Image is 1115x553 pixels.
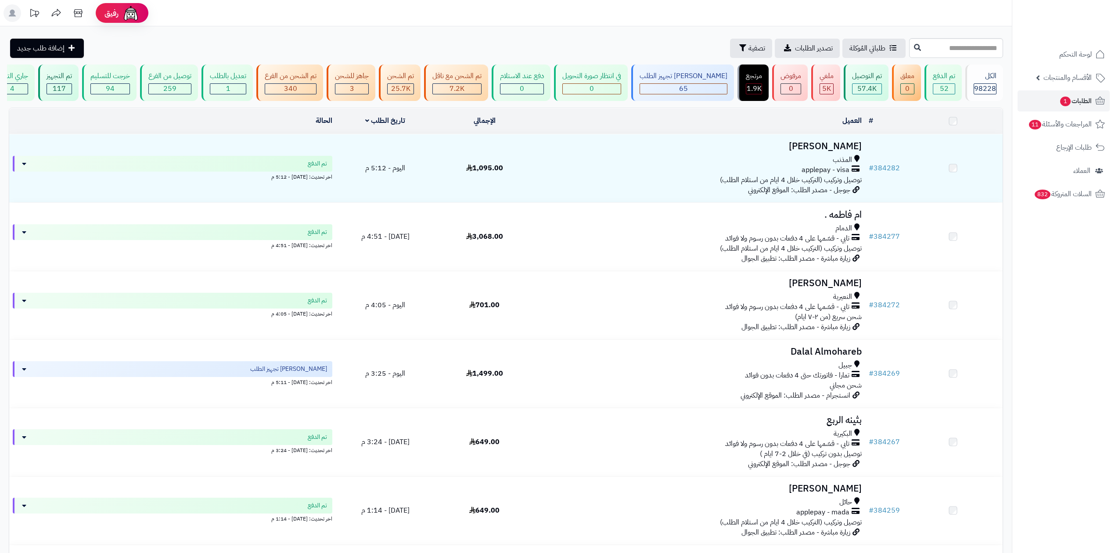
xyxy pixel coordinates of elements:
[834,429,852,439] span: البكيرية
[833,292,852,302] span: النعيرية
[10,83,14,94] span: 4
[849,43,885,54] span: طلباتي المُوكلة
[1059,48,1092,61] span: لوحة التحكم
[562,71,621,81] div: في انتظار صورة التحويل
[538,141,862,151] h3: [PERSON_NAME]
[250,365,327,373] span: [PERSON_NAME] تجهيز الطلب
[210,84,246,94] div: 1
[325,65,377,101] a: جاهز للشحن 3
[780,71,801,81] div: مرفوض
[90,71,130,81] div: خرجت للتسليم
[869,368,900,379] a: #384269
[149,84,191,94] div: 259
[469,505,500,516] span: 649.00
[563,84,621,94] div: 0
[679,83,688,94] span: 65
[869,231,900,242] a: #384277
[391,83,410,94] span: 25.7K
[538,210,862,220] h3: ام فاطمه .
[1043,72,1092,84] span: الأقسام والمنتجات
[284,83,297,94] span: 340
[17,43,65,54] span: إضافة طلب جديد
[210,71,246,81] div: تعديل بالطلب
[1034,189,1051,200] span: 832
[1018,90,1110,111] a: الطلبات1
[905,83,910,94] span: 0
[869,300,900,310] a: #384272
[725,439,849,449] span: تابي - قسّمها على 4 دفعات بدون رسوم ولا فوائد
[745,370,849,381] span: تمارا - فاتورتك حتى 4 دفعات بدون فوائد
[538,278,862,288] h3: [PERSON_NAME]
[748,43,765,54] span: تصفية
[1018,160,1110,181] a: العملاء
[923,65,964,101] a: تم الدفع 52
[308,433,327,442] span: تم الدفع
[265,84,316,94] div: 340
[775,39,840,58] a: تصدير الطلبات
[820,71,834,81] div: ملغي
[748,185,850,195] span: جوجل - مصدر الطلب: الموقع الإلكتروني
[226,83,230,94] span: 1
[365,163,405,173] span: اليوم - 5:12 م
[1060,96,1071,107] span: 1
[422,65,490,101] a: تم الشحن مع ناقل 7.2K
[1018,44,1110,65] a: لوحة التحكم
[720,243,862,254] span: توصيل وتركيب (التركيب خلال 4 ايام من استلام الطلب)
[13,377,332,386] div: اخر تحديث: [DATE] - 5:11 م
[900,71,914,81] div: معلق
[1073,165,1090,177] span: العملاء
[964,65,1005,101] a: الكل98228
[365,300,405,310] span: اليوم - 4:05 م
[552,65,629,101] a: في انتظار صورة التحويل 0
[335,84,368,94] div: 3
[795,43,833,54] span: تصدير الطلبات
[148,71,191,81] div: توصيل من الفرع
[433,84,481,94] div: 7222
[365,115,405,126] a: تاريخ الطلب
[869,115,873,126] a: #
[833,155,852,165] span: المذنب
[640,71,727,81] div: [PERSON_NAME] تجهيز الطلب
[122,4,140,22] img: ai-face.png
[47,84,72,94] div: 117
[830,380,862,391] span: شحن مجاني
[520,83,524,94] span: 0
[10,39,84,58] a: إضافة طلب جديد
[820,84,833,94] div: 5031
[869,163,900,173] a: #384282
[361,505,410,516] span: [DATE] - 1:14 م
[500,71,544,81] div: دفع عند الاستلام
[104,8,119,18] span: رفيق
[388,84,414,94] div: 25734
[36,65,80,101] a: تم التجهيز 117
[308,296,327,305] span: تم الدفع
[361,231,410,242] span: [DATE] - 4:51 م
[835,223,852,233] span: الدمام
[1028,118,1092,130] span: المراجعات والأسئلة
[974,71,996,81] div: الكل
[802,165,849,175] span: applepay - visa
[138,65,200,101] a: توصيل من الفرع 259
[933,71,955,81] div: تم الدفع
[730,39,772,58] button: تصفية
[720,175,862,185] span: توصيل وتركيب (التركيب خلال 4 ايام من استلام الطلب)
[1055,13,1107,31] img: logo-2.png
[747,83,762,94] span: 1.9K
[725,233,849,244] span: تابي - قسّمها على 4 دفعات بدون رسوم ولا فوائد
[500,84,543,94] div: 0
[1056,141,1092,154] span: طلبات الإرجاع
[741,322,850,332] span: زيارة مباشرة - مصدر الطلب: تطبيق الجوال
[255,65,325,101] a: تم الشحن من الفرع 340
[640,84,727,94] div: 65
[901,84,914,94] div: 0
[890,65,923,101] a: معلق 0
[466,368,503,379] span: 1,499.00
[387,71,414,81] div: تم الشحن
[852,84,881,94] div: 57432
[538,347,862,357] h3: Dalal Almohareb
[474,115,496,126] a: الإجمالي
[466,163,503,173] span: 1,095.00
[940,83,949,94] span: 52
[789,83,793,94] span: 0
[736,65,770,101] a: مرتجع 1.9K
